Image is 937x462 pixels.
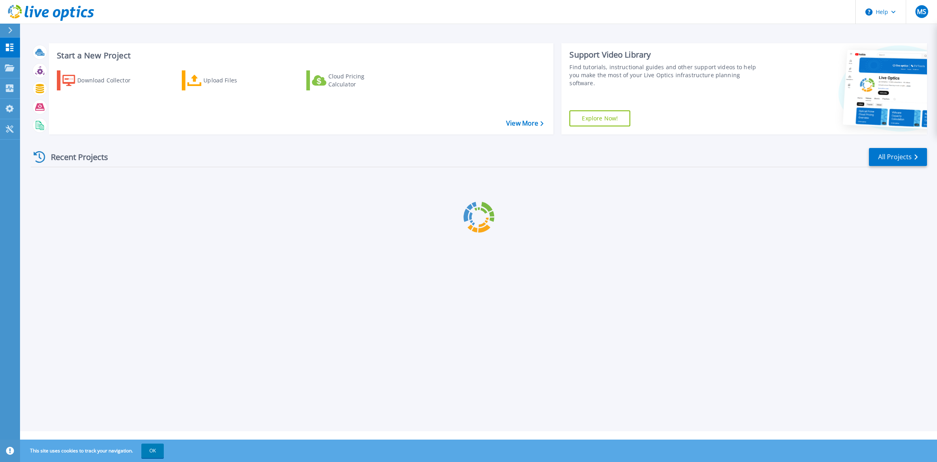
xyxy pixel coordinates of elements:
[31,147,119,167] div: Recent Projects
[917,8,926,15] span: MS
[57,51,543,60] h3: Start a New Project
[869,148,927,166] a: All Projects
[569,110,630,126] a: Explore Now!
[569,50,758,60] div: Support Video Library
[569,63,758,87] div: Find tutorials, instructional guides and other support videos to help you make the most of your L...
[141,444,164,458] button: OK
[22,444,164,458] span: This site uses cookies to track your navigation.
[328,72,392,88] div: Cloud Pricing Calculator
[203,72,267,88] div: Upload Files
[306,70,396,90] a: Cloud Pricing Calculator
[77,72,141,88] div: Download Collector
[57,70,146,90] a: Download Collector
[506,120,543,127] a: View More
[182,70,271,90] a: Upload Files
